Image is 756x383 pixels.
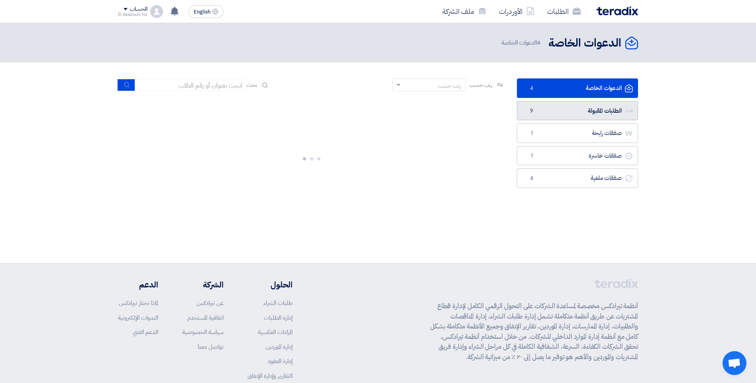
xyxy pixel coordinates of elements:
a: صفقات ملغية4 [517,168,638,188]
span: الدعوات الخاصة [501,38,542,47]
div: El bassiouni for [118,12,147,17]
span: رتب حسب [469,81,492,89]
li: الشركة [182,279,224,291]
a: الأوردرات [493,2,541,21]
h2: الدعوات الخاصة [548,35,621,51]
a: المزادات العكسية [258,328,293,336]
div: الحساب [130,6,147,13]
a: إدارة الطلبات [264,313,293,322]
a: الطلبات المقبولة9 [517,101,638,121]
a: الطلبات [541,2,587,21]
span: 4 [537,38,540,47]
a: اتفاقية المستخدم [187,313,224,322]
li: الدعم [118,279,158,291]
a: سياسة الخصوصية [182,328,224,336]
a: إدارة العقود [267,357,293,365]
a: عن تيرادكس [196,299,224,307]
img: Teradix logo [597,6,638,16]
a: الدعوات الخاصة4 [517,78,638,98]
a: إدارة الموردين [265,342,293,351]
div: رتب حسب [438,82,461,90]
a: التقارير وإدارة الإنفاق [247,371,293,380]
span: 4 [527,84,536,92]
img: profile_test.png [150,5,163,18]
span: 4 [527,174,536,182]
a: الدعم الفني [133,328,158,336]
button: English [189,5,224,18]
span: 1 [527,129,536,137]
span: 1 [527,152,536,160]
span: بحث [247,81,257,89]
p: أنظمة تيرادكس مخصصة لمساعدة الشركات على التحول الرقمي الكامل لإدارة قطاع المشتريات عن طريق أنظمة ... [430,301,638,362]
li: الحلول [247,279,293,291]
a: الندوات الإلكترونية [118,313,158,322]
input: ابحث بعنوان أو رقم الطلب [135,79,247,91]
span: English [194,9,210,15]
div: Open chat [723,351,746,375]
a: لماذا تختار تيرادكس [119,299,158,307]
span: 9 [527,107,536,115]
a: طلبات الشراء [263,299,293,307]
a: ملف الشركة [436,2,493,21]
a: صفقات رابحة1 [517,123,638,143]
a: صفقات خاسرة1 [517,146,638,166]
a: تواصل معنا [198,342,224,351]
